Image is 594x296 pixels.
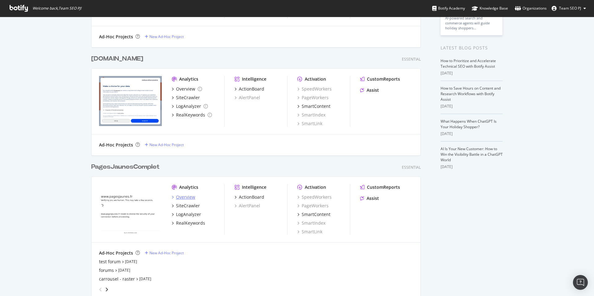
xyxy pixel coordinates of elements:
[242,76,266,82] div: Intelligence
[139,276,151,281] a: [DATE]
[367,195,379,201] div: Assist
[297,121,322,127] a: SmartLink
[149,250,184,256] div: New Ad-Hoc Project
[360,76,400,82] a: CustomReports
[441,104,503,109] div: [DATE]
[441,164,503,170] div: [DATE]
[176,203,200,209] div: SiteCrawler
[235,203,260,209] a: AlertPanel
[172,203,200,209] a: SiteCrawler
[441,86,501,102] a: How to Save Hours on Content and Research Workflows with Botify Assist
[305,76,326,82] div: Activation
[176,220,205,226] div: RealKeywords
[515,5,547,11] div: Organizations
[91,54,146,63] a: [DOMAIN_NAME]
[149,34,184,39] div: New Ad-Hoc Project
[297,220,325,226] a: SmartIndex
[235,95,260,101] a: AlertPanel
[297,203,329,209] a: PageWorkers
[367,87,379,93] div: Assist
[99,267,114,273] a: forums
[172,86,202,92] a: Overview
[441,146,503,163] a: AI Is Your New Customer: How to Win the Visibility Battle in a ChatGPT World
[297,194,332,200] a: SpeedWorkers
[172,95,200,101] a: SiteCrawler
[367,184,400,190] div: CustomReports
[149,142,184,147] div: New Ad-Hoc Project
[297,229,322,235] a: SmartLink
[105,286,109,293] div: angle-right
[99,259,121,265] a: test forum
[360,195,379,201] a: Assist
[145,142,184,147] a: New Ad-Hoc Project
[176,103,201,109] div: LogAnalyzer
[172,220,205,226] a: RealKeywords
[91,163,160,171] div: PagesJaunesComplet
[360,87,379,93] a: Assist
[402,165,421,170] div: Essential
[176,194,195,200] div: Overview
[176,211,201,218] div: LogAnalyzer
[172,103,208,109] a: LogAnalyzer
[235,86,264,92] a: ActionBoard
[305,184,326,190] div: Activation
[172,112,212,118] a: RealKeywords
[145,250,184,256] a: New Ad-Hoc Project
[297,211,330,218] a: SmartContent
[239,86,264,92] div: ActionBoard
[99,250,133,256] div: Ad-Hoc Projects
[97,285,105,294] div: angle-left
[302,211,330,218] div: SmartContent
[125,259,137,264] a: [DATE]
[302,103,330,109] div: SmartContent
[402,57,421,62] div: Essential
[176,95,200,101] div: SiteCrawler
[242,184,266,190] div: Intelligence
[573,275,588,290] div: Open Intercom Messenger
[91,163,162,171] a: PagesJaunesComplet
[472,5,508,11] div: Knowledge Base
[441,44,503,51] div: Latest Blog Posts
[99,276,135,282] a: carrousel - raster
[172,194,195,200] a: Overview
[441,58,496,69] a: How to Prioritize and Accelerate Technical SEO with Botify Assist
[239,194,264,200] div: ActionBoard
[179,76,198,82] div: Analytics
[172,211,201,218] a: LogAnalyzer
[99,76,162,126] img: www.ootravaux.fr
[235,194,264,200] a: ActionBoard
[99,142,133,148] div: Ad-Hoc Projects
[360,184,400,190] a: CustomReports
[176,112,205,118] div: RealKeywords
[441,70,503,76] div: [DATE]
[559,6,581,11] span: Team SEO PJ
[547,3,591,13] button: Team SEO PJ
[297,112,325,118] a: SmartIndex
[297,86,332,92] a: SpeedWorkers
[145,34,184,39] a: New Ad-Hoc Project
[297,103,330,109] a: SmartContent
[297,95,329,101] a: PageWorkers
[441,131,503,137] div: [DATE]
[32,6,81,11] span: Welcome back, Team SEO PJ !
[441,119,497,129] a: What Happens When ChatGPT Is Your Holiday Shopper?
[91,54,143,63] div: [DOMAIN_NAME]
[367,76,400,82] div: CustomReports
[99,34,133,40] div: Ad-Hoc Projects
[432,5,465,11] div: Botify Academy
[179,184,198,190] div: Analytics
[118,268,130,273] a: [DATE]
